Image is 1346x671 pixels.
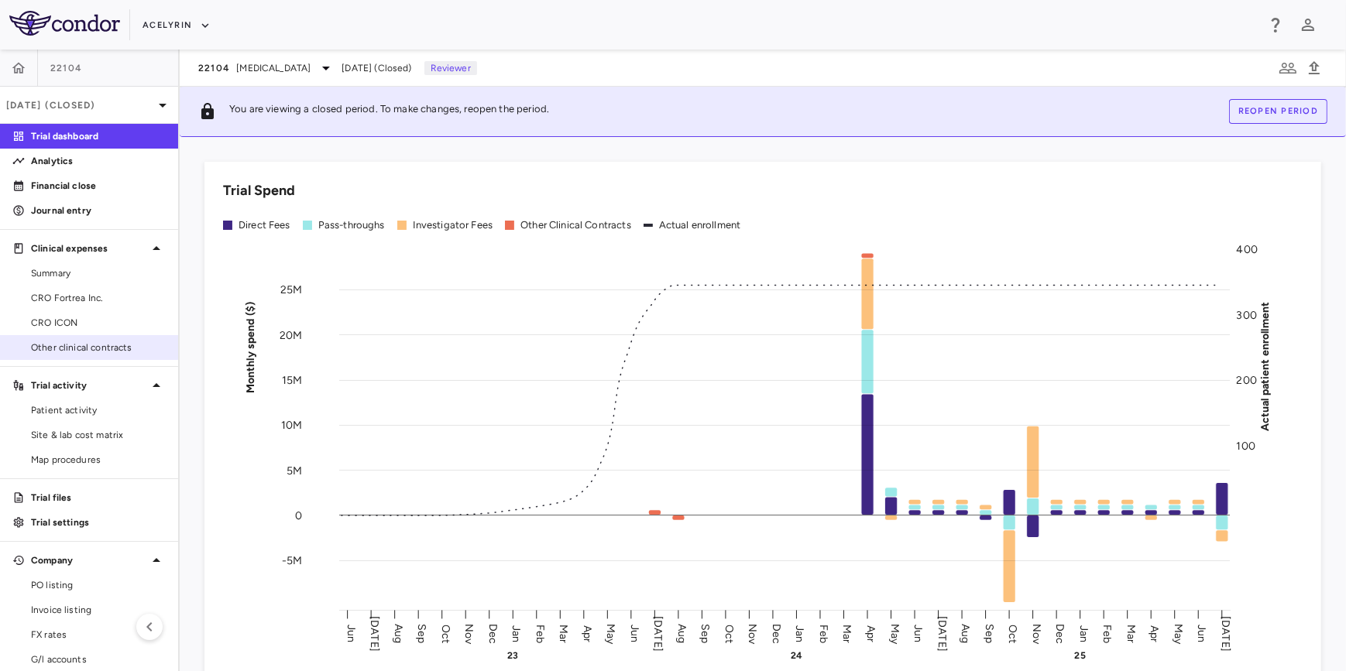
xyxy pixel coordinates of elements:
[244,301,257,393] tspan: Monthly spend ($)
[462,623,476,644] text: Nov
[1006,624,1019,642] text: Oct
[345,625,358,642] text: Jun
[31,603,166,617] span: Invoice listing
[1172,623,1185,644] text: May
[31,578,166,592] span: PO listing
[1077,625,1090,642] text: Jan
[699,624,712,643] text: Sep
[282,554,302,567] tspan: -5M
[413,218,493,232] div: Investigator Fees
[31,241,147,255] p: Clinical expenses
[1219,616,1232,652] text: [DATE]
[31,266,166,280] span: Summary
[581,625,594,642] text: Apr
[368,616,381,652] text: [DATE]
[1259,301,1272,431] tspan: Actual patient enrollment
[794,625,807,642] text: Jan
[282,374,302,387] tspan: 15M
[1237,308,1257,321] tspan: 300
[959,624,972,643] text: Aug
[486,623,500,643] text: Dec
[651,616,664,652] text: [DATE]
[415,624,428,643] text: Sep
[1195,625,1208,642] text: Jun
[31,154,166,168] p: Analytics
[1148,625,1161,642] text: Apr
[1030,623,1043,644] text: Nov
[770,623,783,643] text: Dec
[295,508,302,522] tspan: 0
[31,491,166,505] p: Trial files
[31,129,166,143] p: Trial dashboard
[31,428,166,442] span: Site & lab cost matrix
[31,179,166,193] p: Financial close
[198,62,230,74] span: 22104
[281,419,302,432] tspan: 10M
[31,403,166,417] span: Patient activity
[50,62,82,74] span: 22104
[659,218,741,232] div: Actual enrollment
[557,624,570,642] text: Mar
[723,624,736,642] text: Oct
[983,624,996,643] text: Sep
[236,61,311,75] span: [MEDICAL_DATA]
[1053,623,1066,643] text: Dec
[841,624,854,642] text: Mar
[142,13,211,38] button: Acelyrin
[534,624,547,642] text: Feb
[628,625,641,642] text: Jun
[510,625,523,642] text: Jan
[318,218,385,232] div: Pass-throughs
[439,624,452,642] text: Oct
[31,341,166,354] span: Other clinical contracts
[223,180,295,201] h6: Trial Spend
[31,316,166,330] span: CRO ICON
[6,98,153,112] p: [DATE] (Closed)
[31,652,166,666] span: G/l accounts
[392,624,405,643] text: Aug
[675,624,688,643] text: Aug
[1075,650,1086,661] text: 25
[1237,440,1255,453] tspan: 100
[31,291,166,305] span: CRO Fortrea Inc.
[791,650,802,661] text: 24
[912,625,925,642] text: Jun
[424,61,477,75] p: Reviewer
[31,553,147,567] p: Company
[239,218,290,232] div: Direct Fees
[507,650,518,661] text: 23
[31,204,166,217] p: Journal entry
[604,623,617,644] text: May
[31,453,166,467] span: Map procedures
[9,11,120,36] img: logo-full-BYUhSk78.svg
[287,464,302,477] tspan: 5M
[520,218,631,232] div: Other Clinical Contracts
[747,623,760,644] text: Nov
[280,283,302,296] tspan: 25M
[817,624,830,642] text: Feb
[1229,99,1327,124] button: Reopen period
[229,102,549,121] p: You are viewing a closed period. To make changes, reopen the period.
[280,328,302,341] tspan: 20M
[936,616,949,652] text: [DATE]
[1100,624,1114,642] text: Feb
[864,625,877,642] text: Apr
[342,61,411,75] span: [DATE] (Closed)
[31,378,147,392] p: Trial activity
[31,515,166,529] p: Trial settings
[1237,374,1257,387] tspan: 200
[1125,624,1138,642] text: Mar
[888,623,901,644] text: May
[1237,243,1258,256] tspan: 400
[31,628,166,642] span: FX rates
